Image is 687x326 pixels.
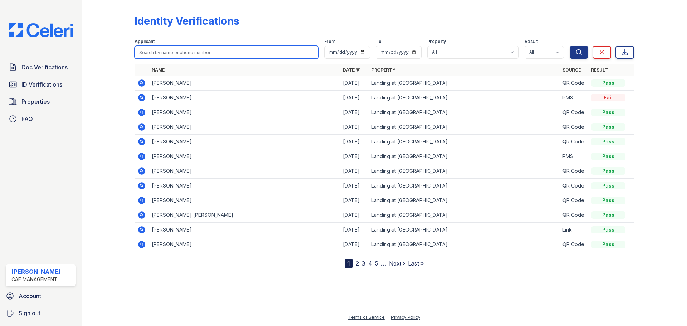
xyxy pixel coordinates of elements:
[369,135,560,149] td: Landing at [GEOGRAPHIC_DATA]
[3,289,79,303] a: Account
[369,149,560,164] td: Landing at [GEOGRAPHIC_DATA]
[348,315,385,320] a: Terms of Service
[369,179,560,193] td: Landing at [GEOGRAPHIC_DATA]
[369,164,560,179] td: Landing at [GEOGRAPHIC_DATA]
[19,292,41,300] span: Account
[152,67,165,73] a: Name
[149,208,340,223] td: [PERSON_NAME] [PERSON_NAME]
[591,138,625,145] div: Pass
[19,309,40,317] span: Sign out
[149,237,340,252] td: [PERSON_NAME]
[135,46,318,59] input: Search by name or phone number
[149,179,340,193] td: [PERSON_NAME]
[149,149,340,164] td: [PERSON_NAME]
[381,259,386,268] span: …
[21,115,33,123] span: FAQ
[369,223,560,237] td: Landing at [GEOGRAPHIC_DATA]
[6,77,76,92] a: ID Verifications
[11,276,60,283] div: CAF Management
[408,260,424,267] a: Last »
[591,94,625,101] div: Fail
[369,193,560,208] td: Landing at [GEOGRAPHIC_DATA]
[376,39,381,44] label: To
[369,120,560,135] td: Landing at [GEOGRAPHIC_DATA]
[149,76,340,91] td: [PERSON_NAME]
[3,23,79,37] img: CE_Logo_Blue-a8612792a0a2168367f1c8372b55b34899dd931a85d93a1a3d3e32e68fde9ad4.png
[375,260,378,267] a: 5
[362,260,365,267] a: 3
[369,76,560,91] td: Landing at [GEOGRAPHIC_DATA]
[149,193,340,208] td: [PERSON_NAME]
[11,267,60,276] div: [PERSON_NAME]
[340,193,369,208] td: [DATE]
[21,63,68,72] span: Doc Verifications
[21,80,62,89] span: ID Verifications
[591,197,625,204] div: Pass
[591,241,625,248] div: Pass
[560,223,588,237] td: Link
[427,39,446,44] label: Property
[340,76,369,91] td: [DATE]
[560,237,588,252] td: QR Code
[591,153,625,160] div: Pass
[560,135,588,149] td: QR Code
[340,208,369,223] td: [DATE]
[591,67,608,73] a: Result
[591,167,625,175] div: Pass
[149,135,340,149] td: [PERSON_NAME]
[340,120,369,135] td: [DATE]
[369,237,560,252] td: Landing at [GEOGRAPHIC_DATA]
[135,14,239,27] div: Identity Verifications
[149,120,340,135] td: [PERSON_NAME]
[324,39,335,44] label: From
[356,260,359,267] a: 2
[591,123,625,131] div: Pass
[149,223,340,237] td: [PERSON_NAME]
[343,67,360,73] a: Date ▼
[391,315,420,320] a: Privacy Policy
[21,97,50,106] span: Properties
[389,260,405,267] a: Next ›
[387,315,389,320] div: |
[369,208,560,223] td: Landing at [GEOGRAPHIC_DATA]
[340,135,369,149] td: [DATE]
[6,94,76,109] a: Properties
[149,164,340,179] td: [PERSON_NAME]
[560,149,588,164] td: PMS
[591,79,625,87] div: Pass
[560,76,588,91] td: QR Code
[560,164,588,179] td: QR Code
[340,149,369,164] td: [DATE]
[340,179,369,193] td: [DATE]
[562,67,581,73] a: Source
[369,105,560,120] td: Landing at [GEOGRAPHIC_DATA]
[135,39,155,44] label: Applicant
[368,260,372,267] a: 4
[560,179,588,193] td: QR Code
[149,105,340,120] td: [PERSON_NAME]
[560,208,588,223] td: QR Code
[591,226,625,233] div: Pass
[340,91,369,105] td: [DATE]
[340,105,369,120] td: [DATE]
[371,67,395,73] a: Property
[560,120,588,135] td: QR Code
[6,60,76,74] a: Doc Verifications
[3,306,79,320] a: Sign out
[6,112,76,126] a: FAQ
[369,91,560,105] td: Landing at [GEOGRAPHIC_DATA]
[345,259,353,268] div: 1
[591,182,625,189] div: Pass
[560,105,588,120] td: QR Code
[560,91,588,105] td: PMS
[591,211,625,219] div: Pass
[340,223,369,237] td: [DATE]
[340,237,369,252] td: [DATE]
[560,193,588,208] td: QR Code
[525,39,538,44] label: Result
[149,91,340,105] td: [PERSON_NAME]
[340,164,369,179] td: [DATE]
[591,109,625,116] div: Pass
